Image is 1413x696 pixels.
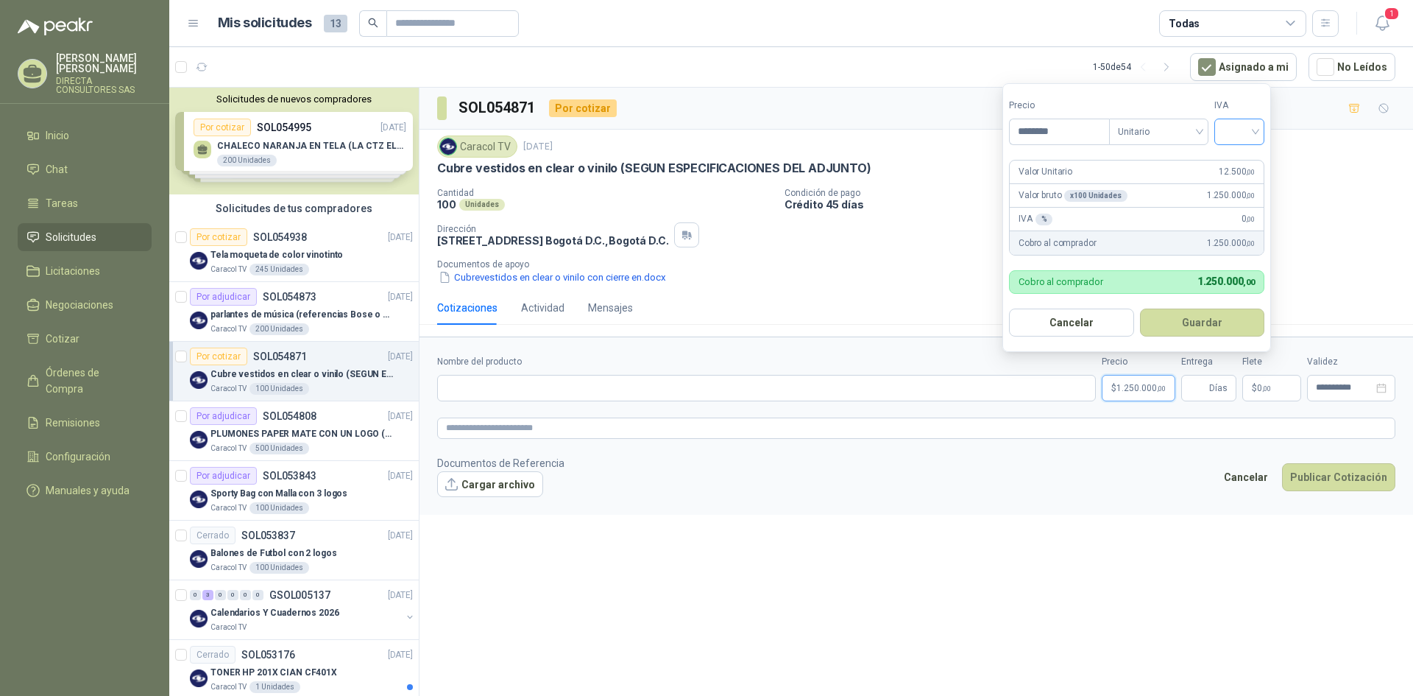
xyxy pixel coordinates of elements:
div: Por adjudicar [190,407,257,425]
a: Remisiones [18,409,152,437]
img: Company Logo [440,138,456,155]
label: Flete [1242,355,1301,369]
p: IVA [1019,212,1052,226]
p: Caracol TV [210,622,247,633]
h1: Mis solicitudes [218,13,312,34]
label: Precio [1102,355,1175,369]
span: ,00 [1246,168,1255,176]
span: 12.500 [1219,165,1255,179]
button: Guardar [1140,309,1265,337]
div: Por cotizar [549,99,617,117]
p: Documentos de Referencia [437,455,564,471]
img: Company Logo [190,252,208,270]
a: CerradoSOL053837[DATE] Company LogoBalones de Futbol con 2 logosCaracol TV100 Unidades [169,521,419,580]
div: 100 Unidades [249,383,309,395]
p: [DATE] [388,469,413,483]
div: Solicitudes de nuevos compradoresPor cotizarSOL054995[DATE] CHALECO NARANJA EN TELA (LA CTZ ELEGI... [169,88,419,194]
div: Caracol TV [437,136,517,158]
img: Logo peakr [18,18,93,35]
span: ,00 [1157,384,1166,393]
span: Tareas [46,195,78,211]
p: GSOL005137 [269,590,330,600]
p: Caracol TV [210,562,247,574]
img: Company Logo [190,312,208,329]
div: 245 Unidades [249,264,309,275]
img: Company Logo [190,491,208,508]
span: 0 [1257,384,1271,393]
p: SOL054873 [263,292,316,302]
div: Actividad [521,300,564,316]
button: Solicitudes de nuevos compradores [175,94,413,105]
button: Cancelar [1009,309,1134,337]
div: Cotizaciones [437,300,497,316]
span: 0 [1242,212,1255,226]
div: Mensajes [588,300,633,316]
p: [DATE] [388,648,413,662]
p: $1.250.000,00 [1102,375,1175,401]
div: % [1035,214,1053,225]
p: Caracol TV [210,383,247,395]
img: Company Logo [190,431,208,449]
img: Company Logo [190,371,208,389]
button: Asignado a mi [1190,53,1297,81]
span: Configuración [46,449,110,465]
p: [DATE] [388,409,413,423]
p: SOL054808 [263,411,316,421]
button: Publicar Cotización [1282,463,1395,491]
div: 3 [202,590,213,600]
p: Documentos de apoyo [437,259,1407,270]
p: Cubre vestidos en clear o vinilo (SEGUN ESPECIFICACIONES DEL ADJUNTO) [437,161,871,176]
div: Por adjudicar [190,288,257,306]
p: [STREET_ADDRESS] Bogotá D.C. , Bogotá D.C. [437,234,668,247]
a: Licitaciones [18,257,152,285]
div: 500 Unidades [249,443,309,454]
span: Solicitudes [46,229,96,245]
p: [DATE] [388,529,413,543]
a: Por cotizarSOL054871[DATE] Company LogoCubre vestidos en clear o vinilo (SEGUN ESPECIFICACIONES D... [169,342,419,401]
span: 1.250.000 [1116,384,1166,393]
span: ,00 [1243,278,1255,287]
a: Por cotizarSOL054938[DATE] Company LogoTela moqueta de color vinotintoCaracol TV245 Unidades [169,222,419,282]
span: Manuales y ayuda [46,482,130,499]
a: Por adjudicarSOL053843[DATE] Company LogoSporty Bag con Malla con 3 logosCaracol TV100 Unidades [169,461,419,521]
p: Caracol TV [210,323,247,335]
p: Sporty Bag con Malla con 3 logos [210,487,347,501]
p: Valor bruto [1019,189,1127,203]
button: No Leídos [1308,53,1395,81]
p: DIRECTA CONSULTORES SAS [56,77,152,94]
a: Negociaciones [18,291,152,319]
a: Inicio [18,122,152,150]
button: 1 [1369,10,1395,37]
p: Caracol TV [210,681,247,693]
div: x 100 Unidades [1064,190,1127,202]
p: Caracol TV [210,264,247,275]
p: Cubre vestidos en clear o vinilo (SEGUN ESPECIFICACIONES DEL ADJUNTO) [210,368,394,382]
span: ,00 [1246,215,1255,223]
div: 100 Unidades [249,562,309,574]
span: Inicio [46,127,69,144]
p: $ 0,00 [1242,375,1301,401]
span: Cotizar [46,331,79,347]
p: Cobro al comprador [1019,236,1096,250]
span: Licitaciones [46,263,100,279]
span: Remisiones [46,415,100,431]
h3: SOL054871 [458,96,537,119]
a: Solicitudes [18,223,152,251]
p: PLUMONES PAPER MATE CON UN LOGO (SEGUN REF.ADJUNTA) [210,427,394,441]
p: Balones de Futbol con 2 logos [210,546,337,560]
a: Tareas [18,189,152,217]
p: SOL054938 [253,232,307,242]
a: Configuración [18,443,152,471]
p: SOL053837 [241,530,295,541]
div: Todas [1169,15,1200,32]
label: Validez [1307,355,1395,369]
span: Negociaciones [46,297,113,313]
p: SOL053176 [241,650,295,660]
div: 100 Unidades [249,502,309,514]
p: Calendarios Y Cuadernos 2026 [210,606,339,620]
label: Entrega [1181,355,1236,369]
div: 200 Unidades [249,323,309,335]
p: [DATE] [388,350,413,364]
p: Condición de pago [785,188,1407,198]
span: search [368,18,378,28]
